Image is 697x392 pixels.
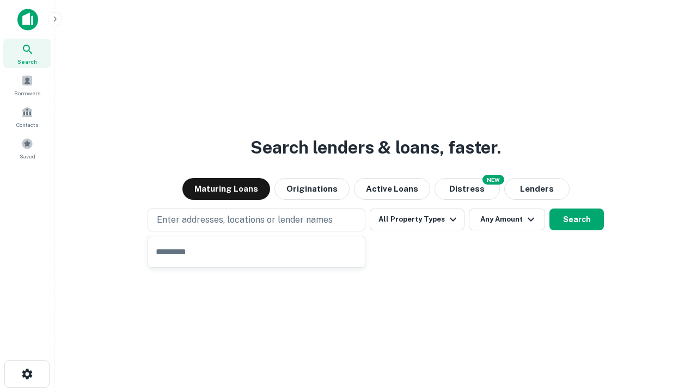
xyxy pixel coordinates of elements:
button: Enter addresses, locations or lender names [148,209,365,231]
a: Search [3,39,51,68]
button: Lenders [504,178,570,200]
button: Originations [274,178,350,200]
iframe: Chat Widget [643,305,697,357]
span: Search [17,57,37,66]
button: Any Amount [469,209,545,230]
span: Saved [20,152,35,161]
div: NEW [482,175,504,185]
h3: Search lenders & loans, faster. [250,134,501,161]
a: Saved [3,133,51,163]
span: Contacts [16,120,38,129]
span: Borrowers [14,89,40,97]
button: Search [549,209,604,230]
a: Borrowers [3,70,51,100]
a: Contacts [3,102,51,131]
button: Active Loans [354,178,430,200]
button: Search distressed loans with lien and other non-mortgage details. [435,178,500,200]
button: All Property Types [370,209,464,230]
img: capitalize-icon.png [17,9,38,30]
button: Maturing Loans [182,178,270,200]
p: Enter addresses, locations or lender names [157,213,333,226]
